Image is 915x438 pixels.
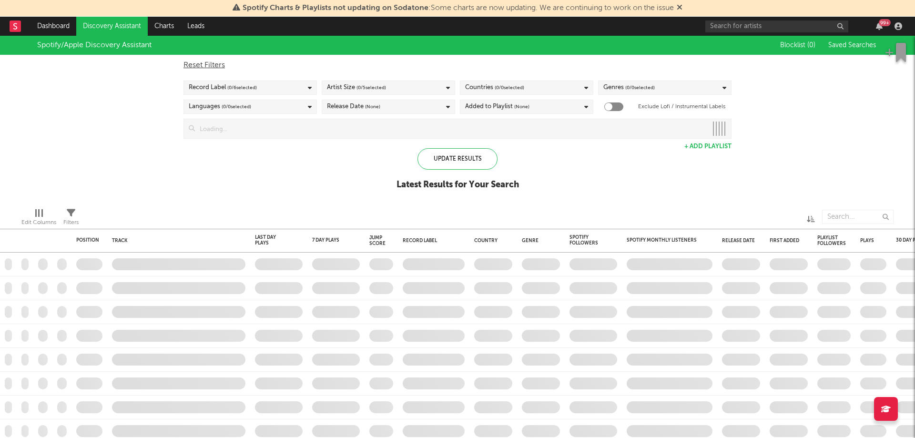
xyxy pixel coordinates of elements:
div: Added to Playlist [465,101,529,112]
span: ( 0 / 6 selected) [227,82,257,93]
div: Artist Size [327,82,386,93]
a: Leads [181,17,211,36]
div: Record Label [189,82,257,93]
div: Filters [63,205,79,233]
a: Dashboard [30,17,76,36]
span: ( 0 / 5 selected) [356,82,386,93]
div: First Added [770,238,803,244]
span: (None) [365,101,380,112]
span: Blocklist [780,42,815,49]
div: Release Date [327,101,380,112]
span: (None) [514,101,529,112]
div: Latest Results for Your Search [396,179,519,191]
div: Filters [63,217,79,228]
button: Saved Searches [825,41,878,49]
div: Edit Columns [21,205,56,233]
div: Country [474,238,508,244]
div: Spotify Monthly Listeners [627,237,698,243]
span: ( 0 / 0 selected) [625,82,655,93]
input: Loading... [195,119,707,138]
a: Charts [148,17,181,36]
input: Search for artists [705,20,848,32]
div: Update Results [417,148,498,170]
span: Saved Searches [828,42,878,49]
span: : Some charts are now updating. We are continuing to work on the issue [243,4,674,12]
div: Playlist Followers [817,235,846,246]
a: Discovery Assistant [76,17,148,36]
button: + Add Playlist [684,143,732,150]
input: Search... [822,210,894,224]
div: Position [76,237,99,243]
div: Languages [189,101,251,112]
div: Genre [522,238,555,244]
span: Spotify Charts & Playlists not updating on Sodatone [243,4,428,12]
span: ( 0 / 0 selected) [222,101,251,112]
div: Countries [465,82,524,93]
div: Release Date [722,238,755,244]
div: Spotify Followers [569,234,603,246]
div: Plays [860,238,874,244]
button: 99+ [876,22,883,30]
div: Track [112,238,241,244]
div: 99 + [879,19,891,26]
div: Spotify/Apple Discovery Assistant [37,40,152,51]
div: 7 Day Plays [312,237,346,243]
div: Jump Score [369,235,386,246]
div: Record Label [403,238,460,244]
div: Reset Filters [183,60,732,71]
span: ( 0 / 0 selected) [495,82,524,93]
div: Genres [603,82,655,93]
label: Exclude Lofi / Instrumental Labels [638,101,725,112]
div: Last Day Plays [255,234,288,246]
div: Edit Columns [21,217,56,228]
span: ( 0 ) [807,42,815,49]
span: Dismiss [677,4,682,12]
